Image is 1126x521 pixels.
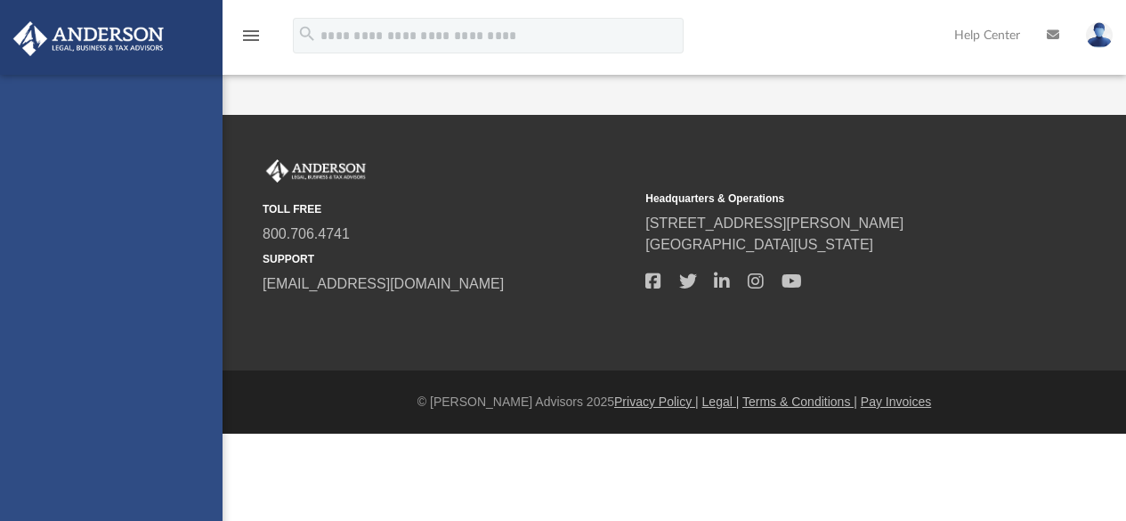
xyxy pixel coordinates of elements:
[297,24,317,44] i: search
[263,201,633,217] small: TOLL FREE
[614,395,699,409] a: Privacy Policy |
[645,191,1016,207] small: Headquarters & Operations
[1086,22,1113,48] img: User Pic
[263,276,504,291] a: [EMAIL_ADDRESS][DOMAIN_NAME]
[263,159,369,183] img: Anderson Advisors Platinum Portal
[8,21,169,56] img: Anderson Advisors Platinum Portal
[742,395,857,409] a: Terms & Conditions |
[645,216,903,231] a: [STREET_ADDRESS][PERSON_NAME]
[861,395,931,409] a: Pay Invoices
[263,226,350,241] a: 800.706.4741
[645,237,873,252] a: [GEOGRAPHIC_DATA][US_STATE]
[223,393,1126,411] div: © [PERSON_NAME] Advisors 2025
[240,34,262,46] a: menu
[702,395,740,409] a: Legal |
[263,251,633,267] small: SUPPORT
[240,25,262,46] i: menu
